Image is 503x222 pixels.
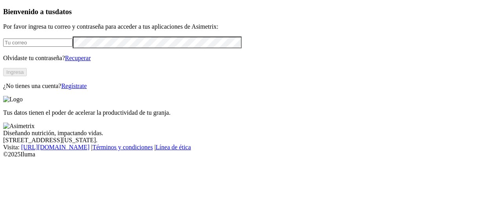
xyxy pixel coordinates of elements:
a: Línea de ética [156,144,191,150]
img: Logo [3,96,23,103]
h3: Bienvenido a tus [3,7,500,16]
div: © 2025 Iluma [3,151,500,158]
div: [STREET_ADDRESS][US_STATE]. [3,137,500,144]
p: ¿No tienes una cuenta? [3,83,500,90]
a: Recuperar [65,55,91,61]
div: Diseñando nutrición, impactando vidas. [3,130,500,137]
a: [URL][DOMAIN_NAME] [21,144,90,150]
img: Asimetrix [3,123,35,130]
div: Visita : | | [3,144,500,151]
p: Olvidaste tu contraseña? [3,55,500,62]
p: Por favor ingresa tu correo y contraseña para acceder a tus aplicaciones de Asimetrix: [3,23,500,30]
input: Tu correo [3,39,73,47]
a: Regístrate [61,83,87,89]
span: datos [55,7,72,16]
p: Tus datos tienen el poder de acelerar la productividad de tu granja. [3,109,500,116]
a: Términos y condiciones [92,144,153,150]
button: Ingresa [3,68,27,76]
